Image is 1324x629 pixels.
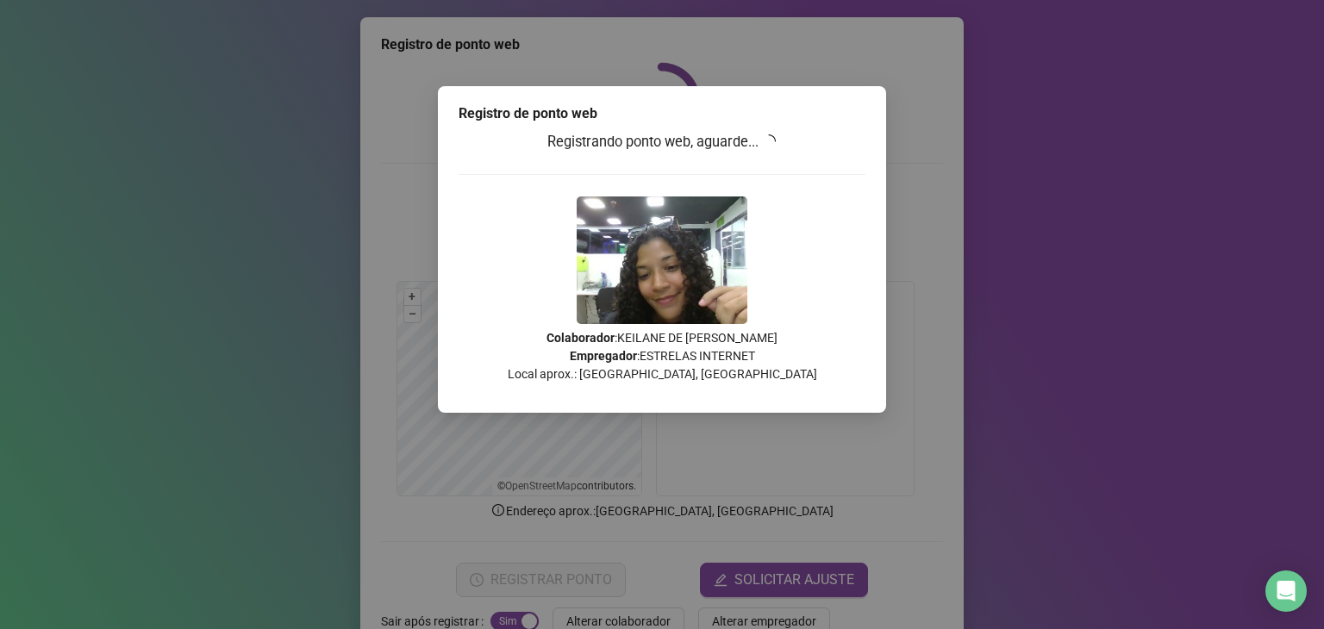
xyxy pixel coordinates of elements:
[459,103,865,124] div: Registro de ponto web
[1265,570,1307,612] div: Open Intercom Messenger
[459,131,865,153] h3: Registrando ponto web, aguarde...
[577,196,747,324] img: 9k=
[762,134,776,148] span: loading
[459,329,865,383] p: : KEILANE DE [PERSON_NAME] : ESTRELAS INTERNET Local aprox.: [GEOGRAPHIC_DATA], [GEOGRAPHIC_DATA]
[570,349,637,363] strong: Empregador
[546,331,615,345] strong: Colaborador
